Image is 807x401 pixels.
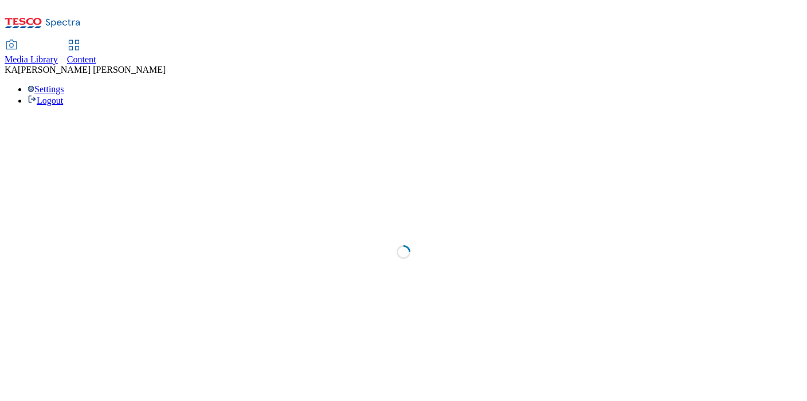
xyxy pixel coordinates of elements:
[67,54,96,64] span: Content
[5,41,58,65] a: Media Library
[5,54,58,64] span: Media Library
[5,65,18,74] span: KA
[28,96,63,105] a: Logout
[18,65,166,74] span: [PERSON_NAME] [PERSON_NAME]
[67,41,96,65] a: Content
[28,84,64,94] a: Settings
